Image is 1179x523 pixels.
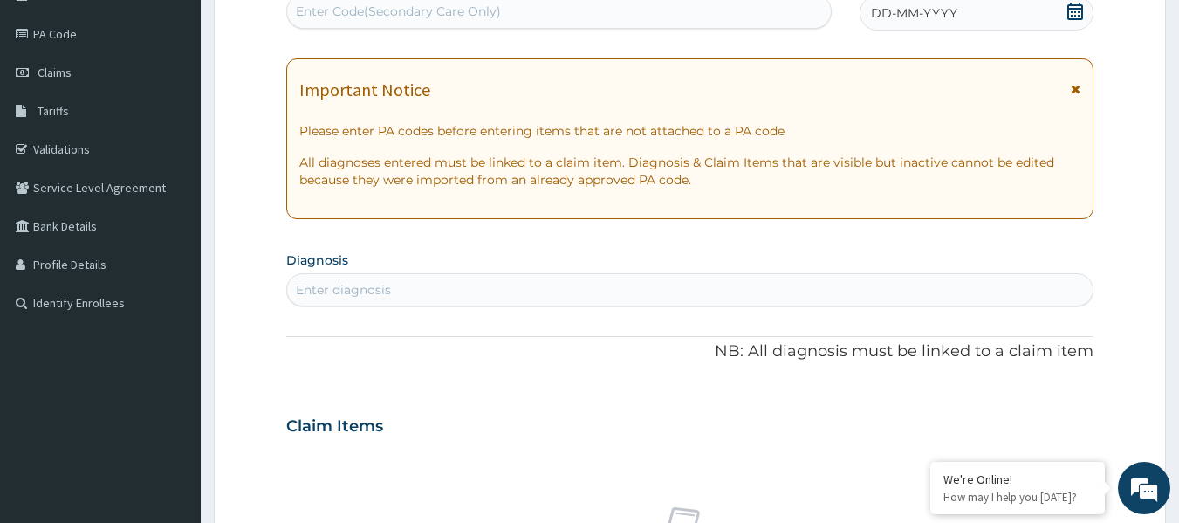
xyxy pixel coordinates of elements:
h3: Claim Items [286,417,383,437]
span: Claims [38,65,72,80]
div: We're Online! [943,471,1092,487]
p: How may I help you today? [943,490,1092,505]
h1: Important Notice [299,80,430,100]
span: We're online! [101,153,241,329]
p: All diagnoses entered must be linked to a claim item. Diagnosis & Claim Items that are visible bu... [299,154,1081,189]
div: Enter diagnosis [296,281,391,299]
textarea: Type your message and hit 'Enter' [9,342,332,403]
p: NB: All diagnosis must be linked to a claim item [286,341,1094,363]
span: DD-MM-YYYY [871,4,957,22]
label: Diagnosis [286,251,348,269]
img: d_794563401_company_1708531726252_794563401 [32,87,71,131]
p: Please enter PA codes before entering items that are not attached to a PA code [299,122,1081,140]
span: Tariffs [38,103,69,119]
div: Chat with us now [91,98,293,120]
div: Enter Code(Secondary Care Only) [296,3,501,20]
div: Minimize live chat window [286,9,328,51]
